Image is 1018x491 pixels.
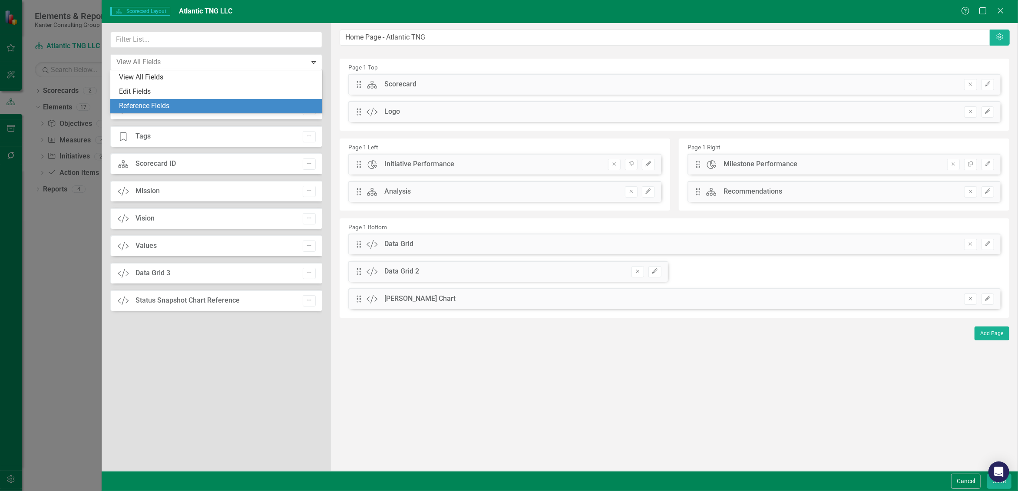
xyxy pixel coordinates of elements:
[348,64,378,71] small: Page 1 Top
[384,294,456,304] div: [PERSON_NAME] Chart
[987,474,1011,489] button: Save
[988,461,1009,482] div: Open Intercom Messenger
[136,241,157,251] div: Values
[384,239,413,249] div: Data Grid
[384,267,419,277] div: Data Grid 2
[136,296,240,306] div: Status Snapshot Chart Reference
[348,224,387,231] small: Page 1 Bottom
[951,474,981,489] button: Cancel
[136,268,170,278] div: Data Grid 3
[110,7,170,16] span: Scorecard Layout
[119,72,317,82] div: View All Fields
[384,79,416,89] div: Scorecard
[975,326,1009,340] button: Add Page
[136,186,160,196] div: Mission
[384,159,454,169] div: Initiative Performance
[119,87,317,97] div: Edit Fields
[348,144,378,151] small: Page 1 Left
[724,187,782,197] div: Recommendations
[384,187,411,197] div: Analysis
[687,144,720,151] small: Page 1 Right
[136,159,176,169] div: Scorecard ID
[724,159,797,169] div: Milestone Performance
[136,214,155,224] div: Vision
[384,107,400,117] div: Logo
[340,30,991,46] input: Layout Name
[179,7,232,15] span: Atlantic TNG LLC
[136,132,151,142] div: Tags
[110,32,322,48] input: Filter List...
[119,101,317,111] div: Reference Fields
